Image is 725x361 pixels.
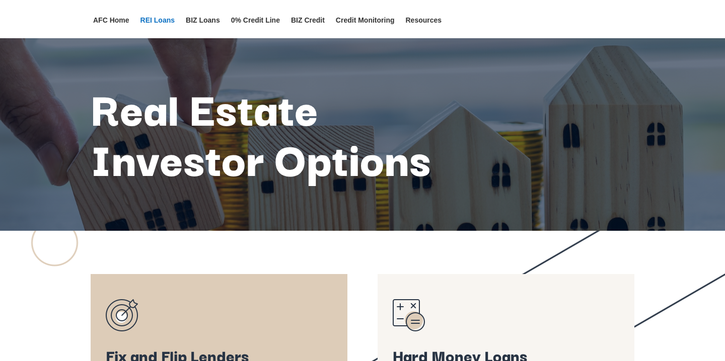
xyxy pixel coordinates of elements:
a: BIZ Credit [291,17,325,38]
a: 0% Credit Line [231,17,280,38]
a: Resources [406,17,442,38]
a: REI Loans [140,17,175,38]
a: BIZ Loans [186,17,220,38]
a: AFC Home [93,17,129,38]
a: Credit Monitoring [336,17,395,38]
h1: Real Estate Investor Options [91,81,473,187]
